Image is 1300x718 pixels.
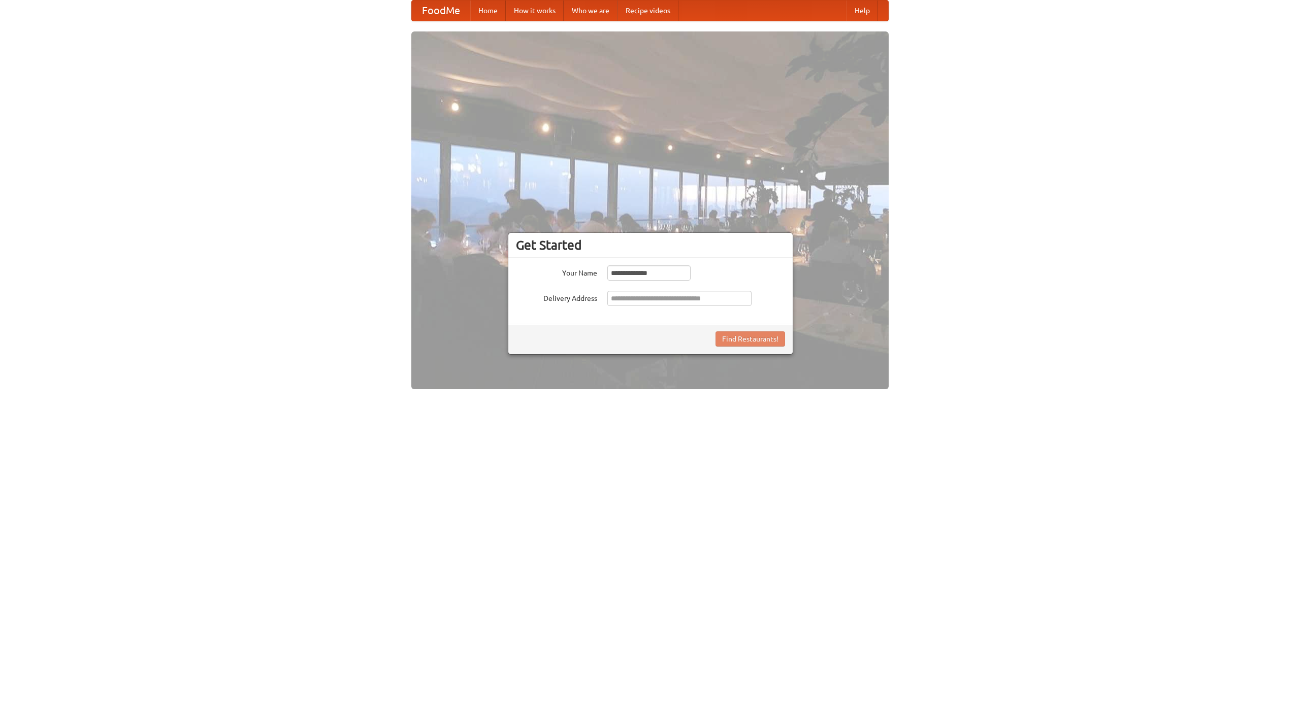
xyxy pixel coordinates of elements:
label: Your Name [516,265,597,278]
a: Home [470,1,506,21]
a: FoodMe [412,1,470,21]
a: Recipe videos [617,1,678,21]
button: Find Restaurants! [716,331,785,347]
a: How it works [506,1,564,21]
label: Delivery Address [516,291,597,303]
a: Who we are [564,1,617,21]
a: Help [847,1,878,21]
h3: Get Started [516,237,785,253]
